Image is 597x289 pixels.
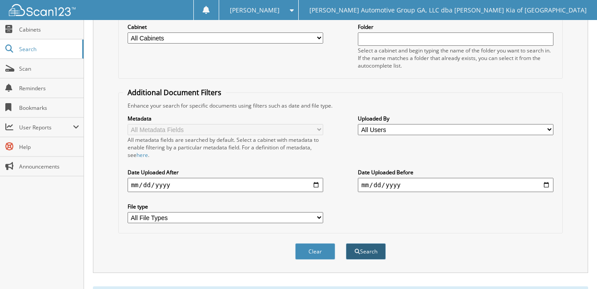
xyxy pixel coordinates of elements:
div: Select a cabinet and begin typing the name of the folder you want to search in. If the name match... [358,47,553,69]
label: Folder [358,23,553,31]
span: [PERSON_NAME] Automotive Group GA, LLC dba [PERSON_NAME] Kia of [GEOGRAPHIC_DATA] [309,8,587,13]
span: Scan [19,65,79,72]
span: Bookmarks [19,104,79,112]
input: end [358,178,553,192]
label: Metadata [128,115,323,122]
a: here [136,151,148,159]
input: start [128,178,323,192]
span: User Reports [19,124,73,131]
span: Search [19,45,78,53]
span: Announcements [19,163,79,170]
div: All metadata fields are searched by default. Select a cabinet with metadata to enable filtering b... [128,136,323,159]
legend: Additional Document Filters [123,88,226,97]
span: Cabinets [19,26,79,33]
label: Date Uploaded Before [358,169,553,176]
iframe: Chat Widget [553,246,597,289]
div: Enhance your search for specific documents using filters such as date and file type. [123,102,558,109]
img: scan123-logo-white.svg [9,4,76,16]
span: Help [19,143,79,151]
button: Search [346,243,386,260]
label: File type [128,203,323,210]
span: [PERSON_NAME] [230,8,280,13]
button: Clear [295,243,335,260]
label: Cabinet [128,23,323,31]
label: Date Uploaded After [128,169,323,176]
label: Uploaded By [358,115,553,122]
span: Reminders [19,84,79,92]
